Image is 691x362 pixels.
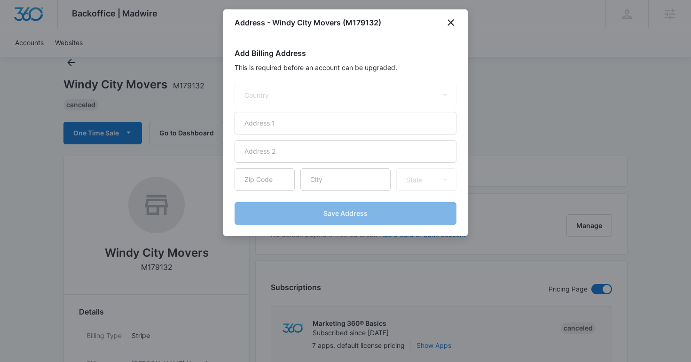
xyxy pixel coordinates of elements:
input: Zip Code [235,168,295,191]
input: City [300,168,391,191]
button: close [445,17,456,28]
input: Address 2 [235,140,456,163]
h2: Add Billing Address [235,47,456,59]
h1: Address - Windy City Movers (M179132) [235,17,381,28]
p: This is required before an account can be upgraded. [235,63,456,72]
input: Address 1 [235,112,456,134]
